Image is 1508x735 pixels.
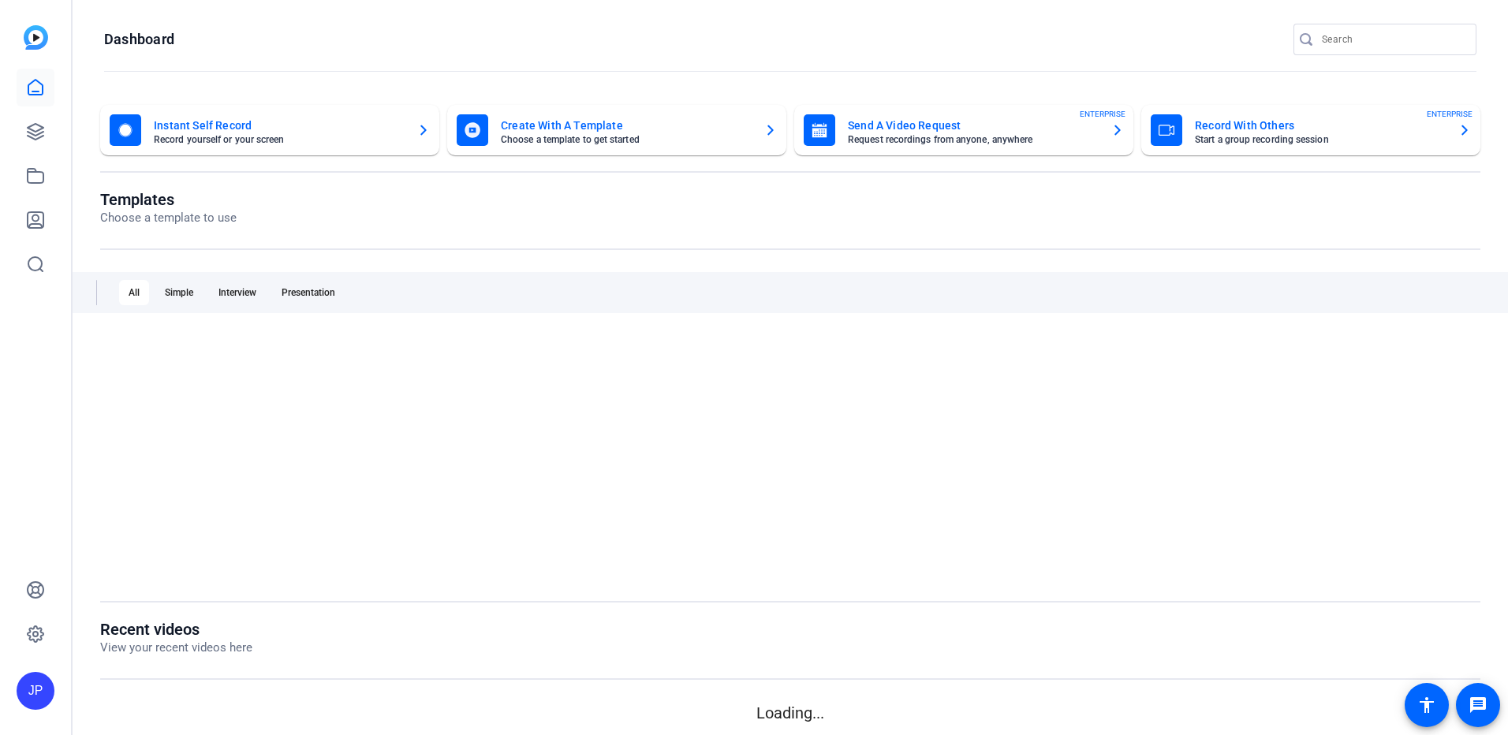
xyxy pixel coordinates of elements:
p: Loading... [100,701,1480,725]
p: Choose a template to use [100,209,237,227]
mat-icon: accessibility [1417,696,1436,714]
mat-card-subtitle: Choose a template to get started [501,135,752,144]
button: Record With OthersStart a group recording sessionENTERPRISE [1141,105,1480,155]
button: Send A Video RequestRequest recordings from anyone, anywhereENTERPRISE [794,105,1133,155]
button: Instant Self RecordRecord yourself or your screen [100,105,439,155]
div: Simple [155,280,203,305]
h1: Recent videos [100,620,252,639]
mat-card-title: Create With A Template [501,116,752,135]
span: ENTERPRISE [1427,108,1473,120]
mat-card-subtitle: Record yourself or your screen [154,135,405,144]
img: blue-gradient.svg [24,25,48,50]
input: Search [1322,30,1464,49]
mat-card-title: Instant Self Record [154,116,405,135]
button: Create With A TemplateChoose a template to get started [447,105,786,155]
mat-card-title: Send A Video Request [848,116,1099,135]
mat-card-subtitle: Request recordings from anyone, anywhere [848,135,1099,144]
div: All [119,280,149,305]
mat-card-title: Record With Others [1195,116,1446,135]
h1: Templates [100,190,237,209]
mat-icon: message [1469,696,1487,714]
mat-card-subtitle: Start a group recording session [1195,135,1446,144]
div: JP [17,672,54,710]
h1: Dashboard [104,30,174,49]
p: View your recent videos here [100,639,252,657]
span: ENTERPRISE [1080,108,1125,120]
div: Presentation [272,280,345,305]
div: Interview [209,280,266,305]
